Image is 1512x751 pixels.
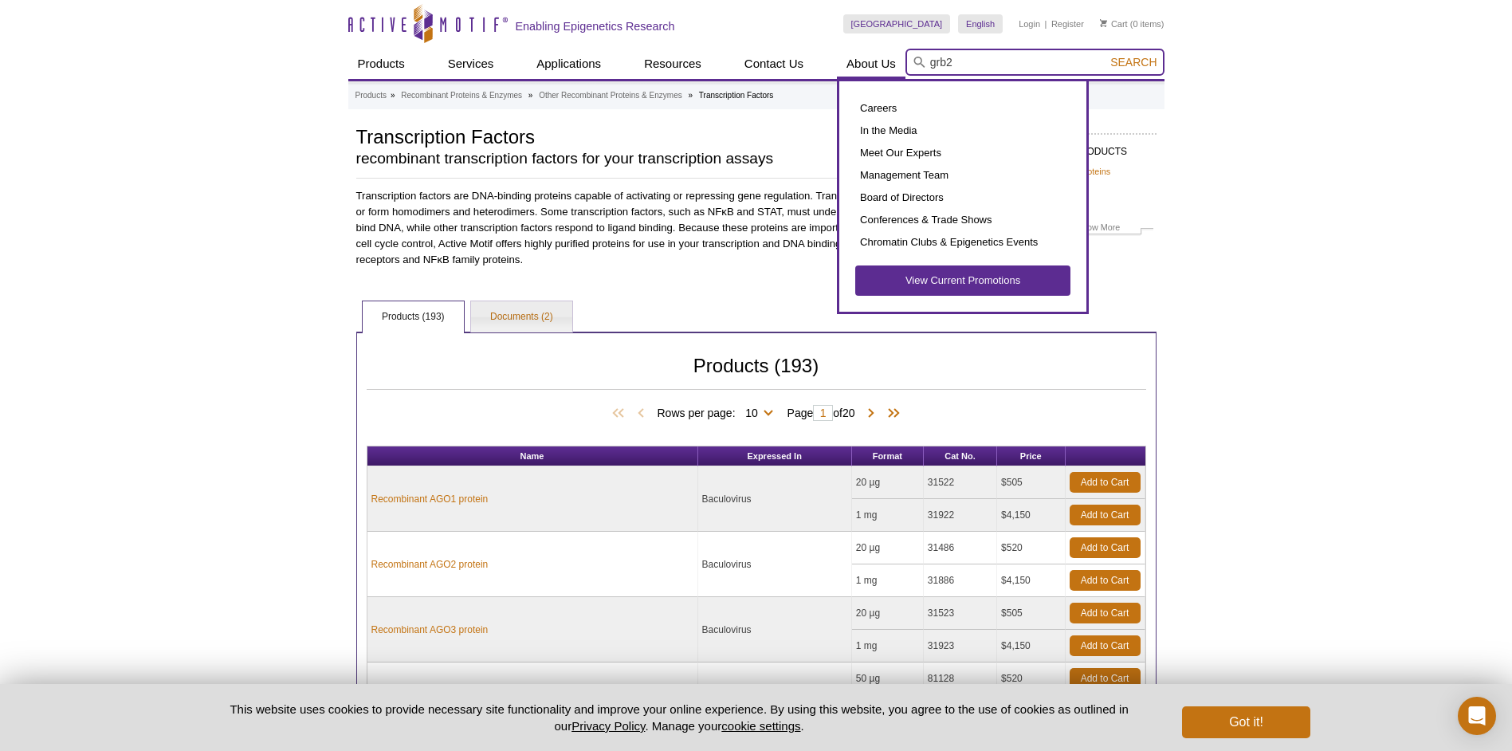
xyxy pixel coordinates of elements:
[202,701,1157,734] p: This website uses cookies to provide necessary site functionality and improve your online experie...
[1458,697,1496,735] div: Open Intercom Messenger
[997,663,1065,695] td: $520
[1070,472,1141,493] a: Add to Cart
[1106,55,1161,69] button: Search
[367,446,698,466] th: Name
[657,404,779,420] span: Rows per page:
[924,532,997,564] td: 31486
[698,446,852,466] th: Expressed In
[879,406,903,422] span: Last Page
[1070,603,1141,623] a: Add to Cart
[852,564,924,597] td: 1 mg
[924,564,997,597] td: 31886
[1100,14,1164,33] li: (0 items)
[698,466,852,532] td: Baculovirus
[997,446,1065,466] th: Price
[391,91,395,100] li: »
[371,623,489,637] a: Recombinant AGO3 protein
[924,597,997,630] td: 31523
[852,446,924,466] th: Format
[698,532,852,597] td: Baculovirus
[997,466,1065,499] td: $505
[633,406,649,422] span: Previous Page
[609,406,633,422] span: First Page
[571,719,645,733] a: Privacy Policy
[924,446,997,466] th: Cat No.
[924,466,997,499] td: 31522
[842,407,855,419] span: 20
[855,231,1070,254] a: Chromatin Clubs & Epigenetics Events
[1110,56,1157,69] span: Search
[852,630,924,663] td: 1 mg
[363,301,464,333] a: Products (193)
[735,49,813,79] a: Contact Us
[905,49,1164,76] input: Keyword, Cat. No.
[855,265,1070,296] a: View Current Promotions
[852,499,924,532] td: 1 mg
[855,209,1070,231] a: Conferences & Trade Shows
[855,120,1070,142] a: In the Media
[1070,537,1141,558] a: Add to Cart
[924,663,997,695] td: 81128
[997,630,1065,663] td: $4,150
[780,405,863,421] span: Page of
[855,164,1070,187] a: Management Team
[471,301,572,333] a: Documents (2)
[852,597,924,630] td: 20 µg
[855,97,1070,120] a: Careers
[997,532,1065,564] td: $520
[721,719,800,733] button: cookie settings
[924,499,997,532] td: 31922
[852,466,924,499] td: 20 µg
[356,124,929,147] h1: Transcription Factors
[852,663,924,695] td: 50 µg
[371,557,489,572] a: Recombinant AGO2 protein
[438,49,504,79] a: Services
[355,88,387,103] a: Products
[516,19,675,33] h2: Enabling Epigenetics Research
[699,91,774,100] li: Transcription Factors
[367,359,1146,390] h2: Products (193)
[698,597,852,663] td: Baculovirus
[1100,18,1128,29] a: Cart
[1070,505,1141,525] a: Add to Cart
[1100,19,1107,27] img: Your Cart
[1019,18,1040,29] a: Login
[924,630,997,663] td: 31923
[852,532,924,564] td: 20 µg
[1182,706,1310,738] button: Got it!
[1051,18,1084,29] a: Register
[997,499,1065,532] td: $4,150
[1045,14,1047,33] li: |
[371,492,489,506] a: Recombinant AGO1 protein
[855,142,1070,164] a: Meet Our Experts
[1070,668,1141,689] a: Add to Cart
[958,14,1003,33] a: English
[356,151,929,166] h2: recombinant transcription factors for your transcription assays
[843,14,951,33] a: [GEOGRAPHIC_DATA]
[855,187,1070,209] a: Board of Directors
[401,88,522,103] a: Recombinant Proteins & Enzymes
[528,91,533,100] li: »
[634,49,711,79] a: Resources
[527,49,611,79] a: Applications
[688,91,693,100] li: »
[539,88,682,103] a: Other Recombinant Proteins & Enzymes
[1070,570,1141,591] a: Add to Cart
[997,597,1065,630] td: $505
[1070,635,1141,656] a: Add to Cart
[837,49,905,79] a: About Us
[997,564,1065,597] td: $4,150
[356,188,1005,268] p: Transcription factors are DNA-binding proteins capable of activating or repressing gene regulatio...
[348,49,414,79] a: Products
[863,406,879,422] span: Next Page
